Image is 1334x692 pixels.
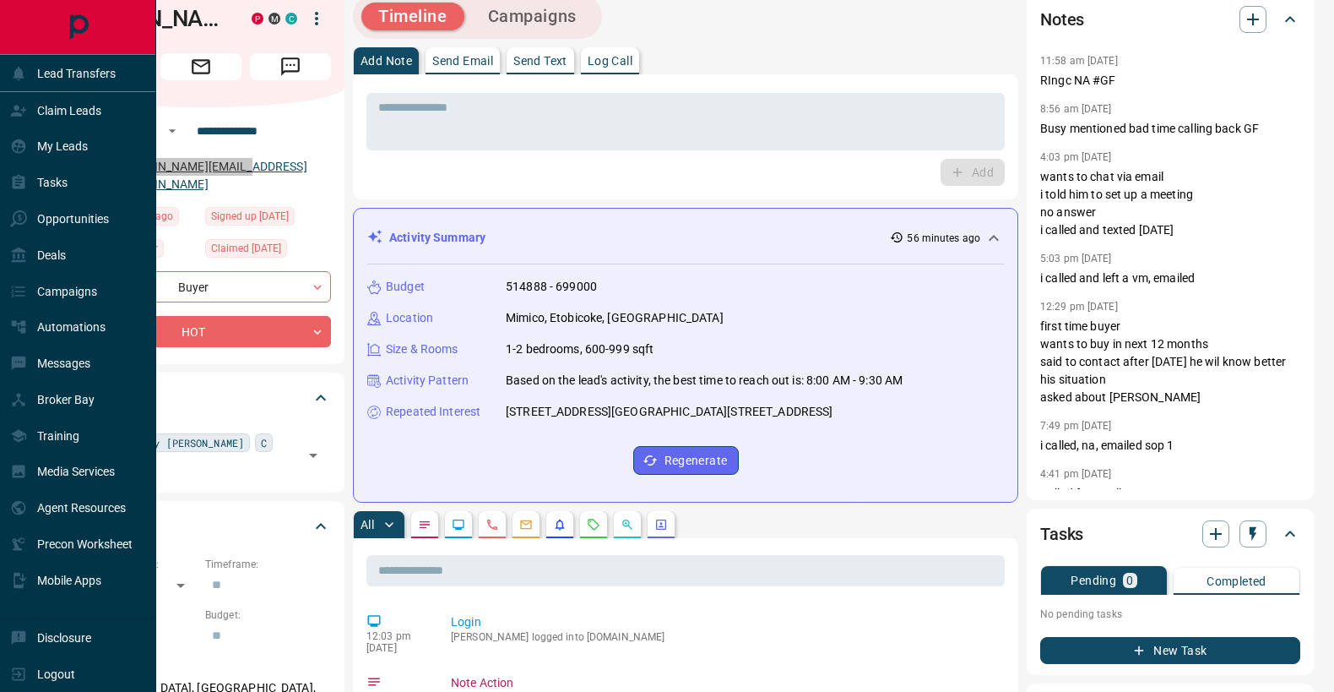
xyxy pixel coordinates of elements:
[907,231,980,246] p: 56 minutes ago
[386,341,458,358] p: Size & Rooms
[367,222,1004,253] div: Activity Summary56 minutes ago
[451,674,998,692] p: Note Action
[1207,575,1266,587] p: Completed
[1040,514,1300,554] div: Tasks
[1040,6,1084,33] h2: Notes
[71,316,331,347] div: HOT
[1040,468,1112,480] p: 4:41 pm [DATE]
[1040,72,1300,90] p: RIngc NA #GF
[588,55,632,67] p: Log Call
[71,659,331,674] p: Areas Searched:
[1040,270,1300,287] p: i called and left a vm, emailed
[1040,602,1300,627] p: No pending tasks
[553,518,567,531] svg: Listing Alerts
[71,506,331,547] div: Criteria
[366,630,426,642] p: 12:03 pm
[506,278,597,296] p: 514888 - 699000
[205,608,331,623] p: Budget:
[386,309,433,327] p: Location
[205,207,331,231] div: Wed Jan 04 2023
[1040,318,1300,406] p: first time buyer wants to buy in next 12 months said to contact after [DATE] he wil know better h...
[389,229,485,247] p: Activity Summary
[117,160,307,191] a: [DOMAIN_NAME][EMAIL_ADDRESS][DOMAIN_NAME]
[452,518,465,531] svg: Lead Browsing Activity
[386,403,480,421] p: Repeated Interest
[71,378,331,418] div: Tags
[211,208,289,225] span: Signed up [DATE]
[160,53,241,80] span: Email
[361,3,464,30] button: Timeline
[1040,637,1300,664] button: New Task
[361,519,374,531] p: All
[519,518,533,531] svg: Emails
[205,239,331,263] div: Tue Oct 08 2024
[301,444,325,467] button: Open
[268,13,280,25] div: mrloft.ca
[506,372,903,390] p: Based on the lead's activity, the best time to reach out is: 8:00 AM - 9:30 AM
[1040,485,1300,503] p: Called from cell, NA - LA
[432,55,493,67] p: Send Email
[261,434,267,451] span: C
[621,518,634,531] svg: Opportunities
[205,557,331,572] p: Timeframe:
[1040,120,1300,138] p: Busy mentioned bad time calling back GF
[513,55,567,67] p: Send Text
[451,631,998,643] p: [PERSON_NAME] logged into [DOMAIN_NAME]
[418,518,431,531] svg: Notes
[471,3,594,30] button: Campaigns
[1040,103,1112,115] p: 8:56 am [DATE]
[506,309,724,327] p: Mimico, Etobicoke, [GEOGRAPHIC_DATA]
[506,403,832,421] p: [STREET_ADDRESS][GEOGRAPHIC_DATA][STREET_ADDRESS]
[250,53,331,80] span: Message
[506,341,653,358] p: 1-2 bedrooms, 600-999 sqft
[633,446,739,475] button: Regenerate
[386,278,425,296] p: Budget
[1040,520,1083,548] h2: Tasks
[1040,301,1118,313] p: 12:29 pm [DATE]
[1040,253,1112,264] p: 5:03 pm [DATE]
[1071,575,1116,586] p: Pending
[71,271,331,302] div: Buyer
[211,240,281,257] span: Claimed [DATE]
[654,518,668,531] svg: Agent Actions
[386,372,469,390] p: Activity Pattern
[162,121,182,141] button: Open
[361,55,412,67] p: Add Note
[1126,575,1133,586] p: 0
[285,13,297,25] div: condos.ca
[366,642,426,654] p: [DATE]
[1040,55,1118,67] p: 11:58 am [DATE]
[1040,437,1300,455] p: i called, na, emailed sop 1
[451,613,998,631] p: Login
[485,518,499,531] svg: Calls
[1040,168,1300,239] p: wants to chat via email i told him to set up a meeting no answer i called and texted [DATE]
[1040,151,1112,163] p: 4:03 pm [DATE]
[252,13,263,25] div: property.ca
[82,434,244,451] span: reassigned by [PERSON_NAME]
[587,518,600,531] svg: Requests
[1040,420,1112,432] p: 7:49 pm [DATE]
